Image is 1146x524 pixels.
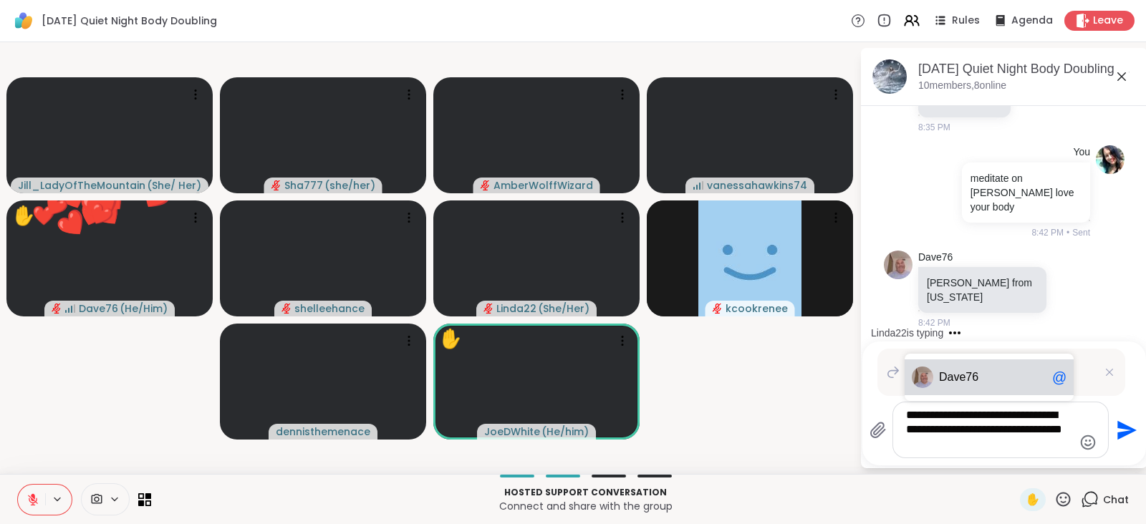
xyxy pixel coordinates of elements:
p: meditate on [PERSON_NAME] love your body [971,171,1082,214]
span: Chat [1103,493,1129,507]
div: ❤️ [32,202,55,230]
div: ✋ [12,202,35,230]
p: Hosted support conversation [160,486,1011,499]
span: Rules [952,14,980,28]
span: ( She/Her ) [538,301,589,316]
span: Dave76 [79,301,118,316]
span: audio-muted [481,180,491,190]
span: kcookrenee [726,301,788,316]
textarea: Type your message [906,408,1073,452]
span: • [1066,226,1069,239]
button: ❤️ [30,181,81,232]
span: Agenda [1011,14,1053,28]
img: ShareWell Logomark [11,9,36,33]
img: https://sharewell-space-live.sfo3.digitaloceanspaces.com/user-generated/9859c229-e659-410d-bee8-9... [884,251,913,279]
span: Dav [939,370,959,384]
button: ❤️ [74,190,127,242]
span: ( He/him ) [541,424,589,439]
button: ❤️ [133,147,213,228]
div: Dave76 [912,367,933,388]
span: ✋ [1026,491,1040,508]
span: vanessahawkins74 [707,178,807,193]
span: audio-muted [271,180,281,190]
p: [PERSON_NAME] from [US_STATE] [927,276,1038,304]
span: dennisthemenace [276,424,370,439]
span: Leave [1093,14,1123,28]
span: ( she/her ) [324,178,375,193]
h4: You [1073,145,1090,160]
img: D [912,367,933,388]
span: Sha777 [284,178,323,193]
div: [DATE] Quiet Night Body Doubling, [DATE] [918,60,1136,78]
img: https://sharewell-space-live.sfo3.digitaloceanspaces.com/user-generated/2b4fa20f-2a21-4975-8c80-8... [1096,145,1125,174]
span: audio-muted [281,304,292,314]
span: ( He/Him ) [120,301,168,316]
button: Send [1109,414,1141,446]
p: 10 members, 8 online [918,79,1006,93]
span: [DATE] Quiet Night Body Doubling [42,14,217,28]
div: @ [1052,369,1066,386]
span: 8:35 PM [918,121,950,134]
div: Linda22 is typing [871,326,943,340]
span: 8:42 PM [918,316,950,329]
span: Linda22 [496,301,536,316]
span: Sent [1072,226,1090,239]
span: audio-muted [713,304,723,314]
span: audio-muted [483,304,493,314]
span: shelleehance [294,301,365,316]
div: ✋ [439,325,462,353]
span: Jill_LadyOfTheMountain [18,178,145,193]
p: Connect and share with the group [160,499,1011,513]
span: 8:42 PM [1031,226,1064,239]
span: JoeDWhite [484,424,540,439]
span: audio-muted [52,304,62,314]
img: kcookrenee [698,200,801,316]
span: e76 [959,370,978,384]
span: ( She/ Her ) [147,178,201,193]
img: Sunday Quiet Night Body Doubling, Sep 07 [872,59,907,94]
span: AmberWolffWizard [493,178,593,193]
a: Dave76 [918,251,953,265]
button: Emoji picker [1079,434,1097,451]
a: DDave76@ [905,359,1074,395]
